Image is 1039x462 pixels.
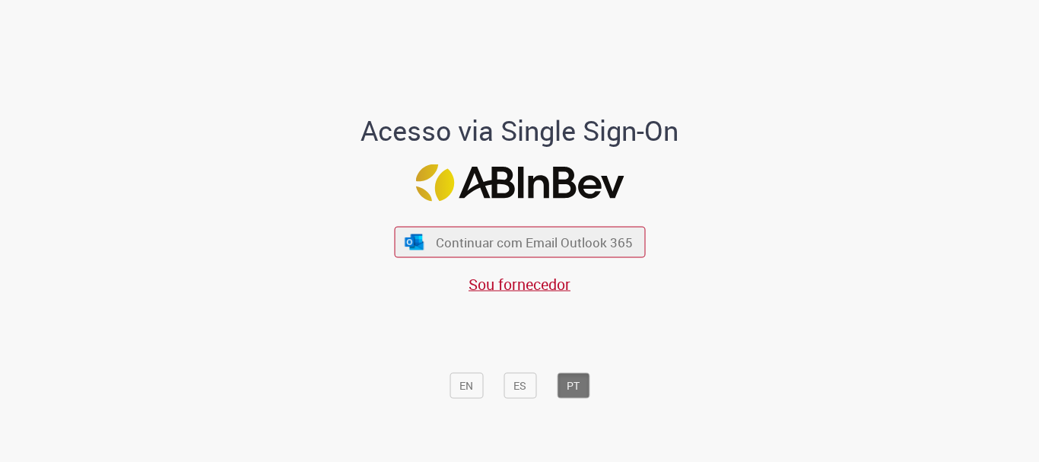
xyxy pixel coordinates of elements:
button: PT [557,373,589,399]
h1: Acesso via Single Sign-On [309,116,731,146]
span: Continuar com Email Outlook 365 [436,234,633,251]
button: EN [450,373,483,399]
a: Sou fornecedor [469,274,570,295]
img: Logo ABInBev [415,164,624,202]
img: ícone Azure/Microsoft 360 [404,234,425,250]
button: ES [504,373,536,399]
button: ícone Azure/Microsoft 360 Continuar com Email Outlook 365 [394,227,645,258]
